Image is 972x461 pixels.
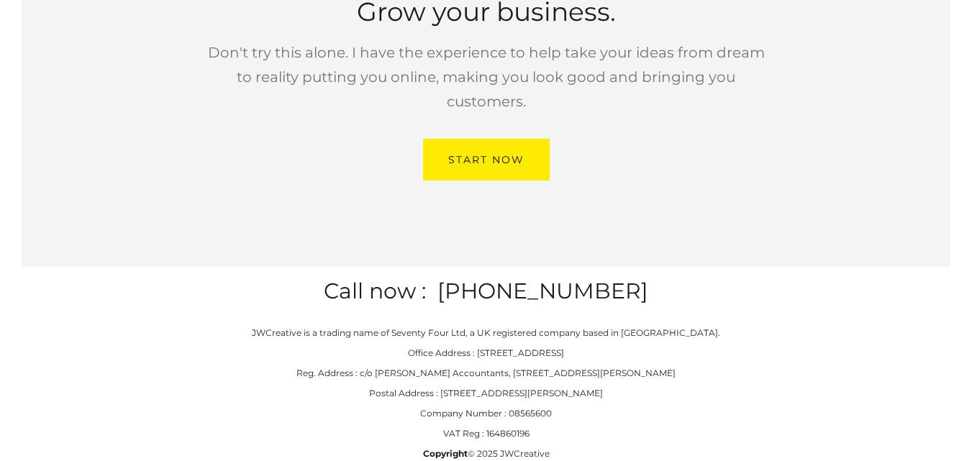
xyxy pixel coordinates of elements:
[423,139,550,181] a: Start Now
[423,448,468,459] strong: Copyright
[201,40,771,114] div: Don't try this alone. I have the experience to help take your ideas from dream to reality putting...
[448,150,524,169] div: Start Now
[76,281,896,301] p: Call now : [PHONE_NUMBER]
